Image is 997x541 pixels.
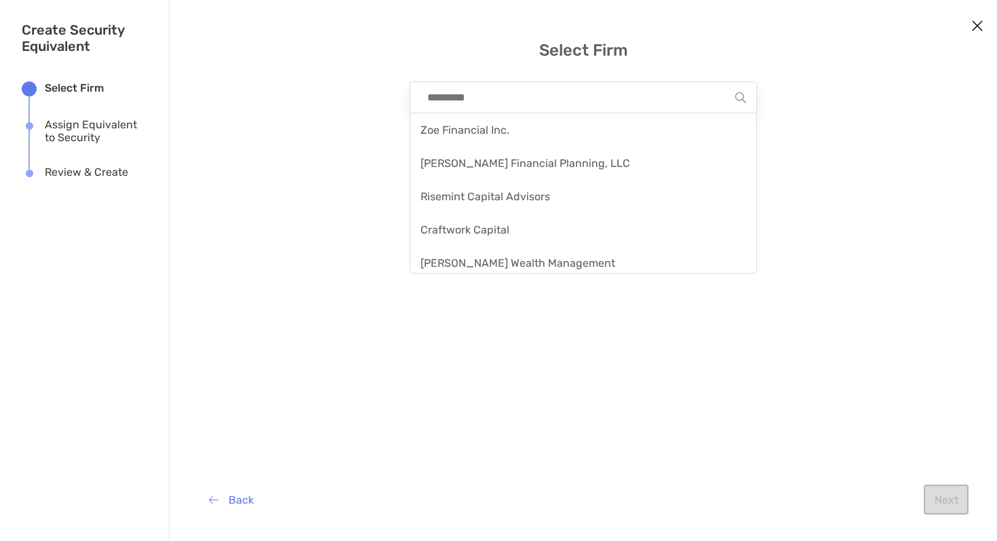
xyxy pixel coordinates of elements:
[198,485,264,515] button: Back
[45,118,147,144] div: Assign Equivalent to Security
[421,257,615,269] span: [PERSON_NAME] Wealth Management
[735,92,746,103] img: Search Icon
[967,16,988,37] button: Close modal
[45,81,104,96] div: Select Firm
[421,124,509,136] span: Zoe Financial Inc.
[421,223,509,236] span: Craftwork Capital
[539,41,628,60] h3: Select Firm
[45,166,128,181] div: Review & Create
[421,157,630,170] span: [PERSON_NAME] Financial Planning, LLC
[22,22,147,54] h3: Create Security Equivalent
[421,190,550,203] span: Risemint Capital Advisors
